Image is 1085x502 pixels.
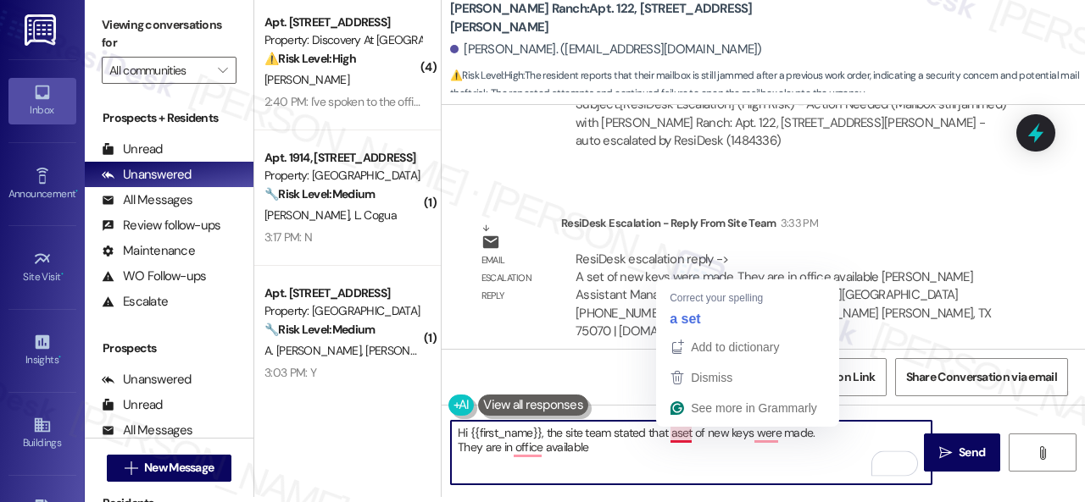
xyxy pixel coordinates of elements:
[264,72,349,87] span: [PERSON_NAME]
[264,31,421,49] div: Property: Discovery At [GEOGRAPHIC_DATA]
[354,207,397,223] span: L. Cogua
[365,343,537,358] span: [PERSON_NAME] [PERSON_NAME]
[8,328,76,373] a: Insights •
[102,191,192,209] div: All Messages
[8,245,76,290] a: Site Visit •
[102,371,192,389] div: Unanswered
[264,167,421,185] div: Property: [GEOGRAPHIC_DATA]
[1036,446,1049,460] i: 
[776,214,818,232] div: 3:33 PM
[264,14,421,31] div: Apt. [STREET_ADDRESS]
[481,251,548,306] div: Email escalation reply
[102,12,236,57] label: Viewing conversations for
[102,422,192,439] div: All Messages
[264,229,312,245] div: 3:17 PM: N
[102,166,192,184] div: Unanswered
[8,78,76,124] a: Inbox
[264,284,421,302] div: Apt. [STREET_ADDRESS]
[107,455,232,482] button: New Message
[450,41,762,58] div: [PERSON_NAME]. ([EMAIL_ADDRESS][DOMAIN_NAME])
[264,207,354,223] span: [PERSON_NAME]
[102,242,195,260] div: Maintenance
[924,433,1000,472] button: Send
[58,351,61,363] span: •
[102,141,163,158] div: Unread
[264,149,421,167] div: Apt. 1914, [STREET_ADDRESS]
[576,96,1006,150] div: Subject: [ResiDesk Escalation] (High Risk) - Action Needed (Mailbox still jammed) with [PERSON_NA...
[906,368,1057,386] span: Share Conversation via email
[264,51,356,66] strong: ⚠️ Risk Level: High
[144,459,214,477] span: New Message
[576,251,991,340] div: ResiDesk escalation reply -> A set of new keys were made. They are in office available [PERSON_NA...
[264,186,375,201] strong: 🔧 Risk Level: Medium
[264,322,375,337] strong: 🔧 Risk Level: Medium
[264,302,421,320] div: Property: [GEOGRAPHIC_DATA]
[561,214,1021,238] div: ResiDesk Escalation - Reply From Site Team
[85,339,253,357] div: Prospects
[450,69,523,82] strong: ⚠️ Risk Level: High
[109,57,209,84] input: All communities
[264,343,365,358] span: A. [PERSON_NAME]
[8,411,76,456] a: Buildings
[218,63,227,77] i: 
[264,365,316,380] div: 3:03 PM: Y
[939,446,952,460] i: 
[102,268,206,285] div: WO Follow-ups
[758,368,875,386] span: Get Conversation Link
[102,396,163,414] div: Unread
[102,293,168,311] div: Escalate
[895,358,1068,396] button: Share Conversation via email
[85,109,253,127] div: Prospects + Residents
[102,217,220,234] div: Review follow-ups
[959,444,985,461] span: Send
[450,67,1085,103] span: : The resident reports that their mailbox is still jammed after a previous work order, indicating...
[125,461,137,475] i: 
[75,185,78,197] span: •
[451,421,932,484] textarea: To enrich screen reader interactions, please activate Accessibility in Grammarly extension settings
[25,14,59,46] img: ResiDesk Logo
[61,268,64,280] span: •
[264,94,643,109] div: 2:40 PM: I've spoken to the office and they're looking into it as well. Thank you.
